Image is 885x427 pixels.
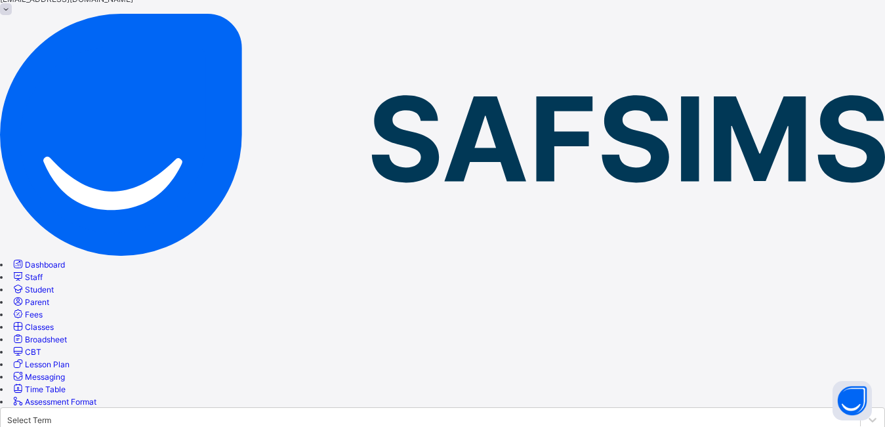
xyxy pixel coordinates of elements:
[11,397,96,407] a: Assessment Format
[25,372,65,382] span: Messaging
[25,359,70,369] span: Lesson Plan
[11,322,54,332] a: Classes
[25,322,54,332] span: Classes
[11,359,70,369] a: Lesson Plan
[11,335,67,344] a: Broadsheet
[25,310,43,319] span: Fees
[11,384,66,394] a: Time Table
[25,260,65,270] span: Dashboard
[25,285,54,295] span: Student
[11,347,41,357] a: CBT
[25,297,49,307] span: Parent
[25,335,67,344] span: Broadsheet
[833,381,872,420] button: Open asap
[11,272,43,282] a: Staff
[25,397,96,407] span: Assessment Format
[25,272,43,282] span: Staff
[11,372,65,382] a: Messaging
[11,310,43,319] a: Fees
[7,415,51,424] div: Select Term
[25,384,66,394] span: Time Table
[11,297,49,307] a: Parent
[11,260,65,270] a: Dashboard
[11,285,54,295] a: Student
[25,347,41,357] span: CBT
